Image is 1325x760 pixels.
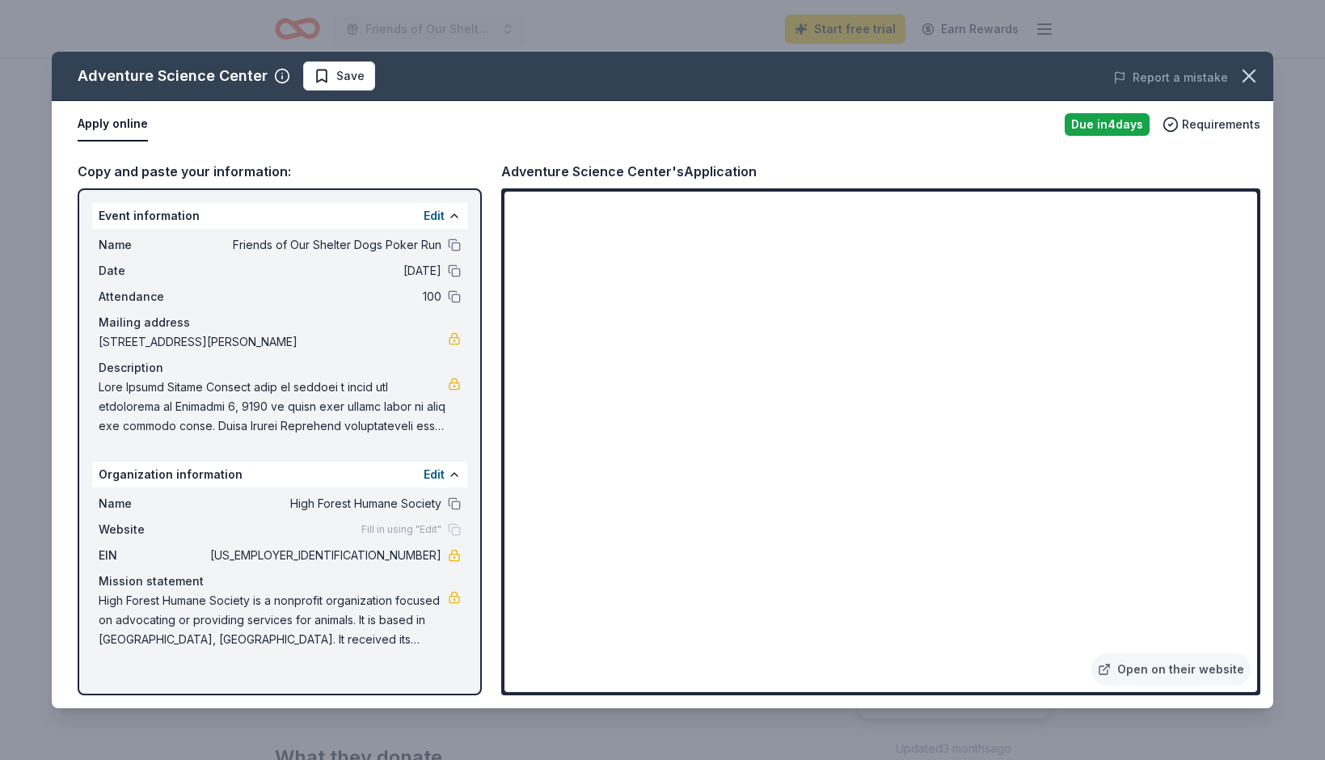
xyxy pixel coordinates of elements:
[207,261,441,281] span: [DATE]
[78,108,148,141] button: Apply online
[1091,653,1251,686] a: Open on their website
[1113,68,1228,87] button: Report a mistake
[424,465,445,484] button: Edit
[92,203,467,229] div: Event information
[99,546,207,565] span: EIN
[92,462,467,488] div: Organization information
[1065,113,1150,136] div: Due in 4 days
[99,358,461,378] div: Description
[424,206,445,226] button: Edit
[99,378,448,436] span: Lore Ipsumd Sitame Consect adip el seddoei t incid utl etdolorema al Enimadmi 6, 9190 ve quisn ex...
[99,332,448,352] span: [STREET_ADDRESS][PERSON_NAME]
[99,591,448,649] span: High Forest Humane Society is a nonprofit organization focused on advocating or providing service...
[303,61,375,91] button: Save
[99,287,207,306] span: Attendance
[99,494,207,513] span: Name
[361,523,441,536] span: Fill in using "Edit"
[99,235,207,255] span: Name
[207,235,441,255] span: Friends of Our Shelter Dogs Poker Run
[99,261,207,281] span: Date
[1163,115,1260,134] button: Requirements
[99,313,461,332] div: Mailing address
[207,546,441,565] span: [US_EMPLOYER_IDENTIFICATION_NUMBER]
[501,161,757,182] div: Adventure Science Center's Application
[99,520,207,539] span: Website
[207,494,441,513] span: High Forest Humane Society
[336,66,365,86] span: Save
[99,572,461,591] div: Mission statement
[78,161,482,182] div: Copy and paste your information:
[1182,115,1260,134] span: Requirements
[78,63,268,89] div: Adventure Science Center
[207,287,441,306] span: 100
